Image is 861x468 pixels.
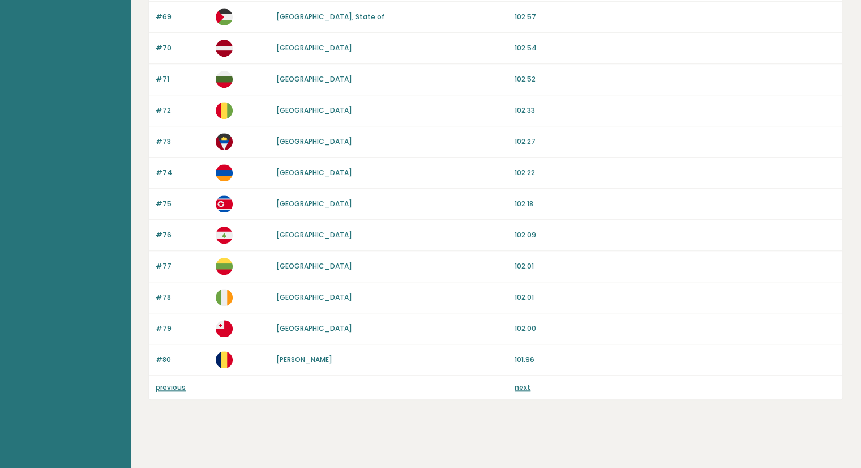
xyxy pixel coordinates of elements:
[156,382,186,392] a: previous
[216,40,233,57] img: lv.svg
[216,8,233,25] img: ps.svg
[216,195,233,212] img: kp.svg
[276,43,352,53] a: [GEOGRAPHIC_DATA]
[216,289,233,306] img: ie.svg
[156,230,209,240] p: #76
[515,382,530,392] a: next
[216,164,233,181] img: am.svg
[515,292,836,303] p: 102.01
[156,137,209,147] p: #73
[515,230,836,240] p: 102.09
[156,12,209,22] p: #69
[515,261,836,271] p: 102.01
[276,168,352,177] a: [GEOGRAPHIC_DATA]
[276,355,332,364] a: [PERSON_NAME]
[276,261,352,271] a: [GEOGRAPHIC_DATA]
[216,351,233,368] img: td.svg
[216,258,233,275] img: lt.svg
[515,137,836,147] p: 102.27
[515,355,836,365] p: 101.96
[156,105,209,116] p: #72
[515,105,836,116] p: 102.33
[515,324,836,334] p: 102.00
[515,168,836,178] p: 102.22
[515,12,836,22] p: 102.57
[156,74,209,84] p: #71
[276,12,384,22] a: [GEOGRAPHIC_DATA], State of
[216,227,233,244] img: lb.svg
[276,199,352,209] a: [GEOGRAPHIC_DATA]
[156,199,209,209] p: #75
[276,137,352,146] a: [GEOGRAPHIC_DATA]
[216,320,233,337] img: to.svg
[156,292,209,303] p: #78
[515,199,836,209] p: 102.18
[216,71,233,88] img: bg.svg
[156,355,209,365] p: #80
[156,168,209,178] p: #74
[276,324,352,333] a: [GEOGRAPHIC_DATA]
[156,43,209,53] p: #70
[515,43,836,53] p: 102.54
[216,102,233,119] img: gn.svg
[276,74,352,84] a: [GEOGRAPHIC_DATA]
[276,292,352,302] a: [GEOGRAPHIC_DATA]
[276,105,352,115] a: [GEOGRAPHIC_DATA]
[156,261,209,271] p: #77
[515,74,836,84] p: 102.52
[276,230,352,240] a: [GEOGRAPHIC_DATA]
[156,324,209,334] p: #79
[216,133,233,150] img: ag.svg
